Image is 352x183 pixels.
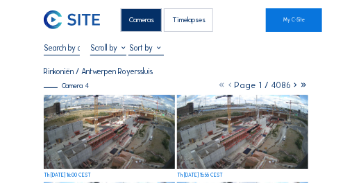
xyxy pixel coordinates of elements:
div: Cameras [121,8,162,32]
div: Th [DATE] 16:00 CEST [44,173,91,177]
a: My C-Site [266,8,322,32]
div: Camera 4 [44,82,88,89]
input: Search by date 󰅀 [44,43,80,53]
div: Timelapses [164,8,213,32]
img: image_52853361 [177,95,308,168]
a: C-SITE Logo [44,8,68,32]
img: C-SITE Logo [44,10,100,29]
div: Rinkoniën / Antwerpen Royerssluis [44,68,153,76]
img: image_52853439 [44,95,175,168]
span: Page 1 / 4086 [235,80,292,90]
div: Th [DATE] 15:55 CEST [177,173,223,177]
